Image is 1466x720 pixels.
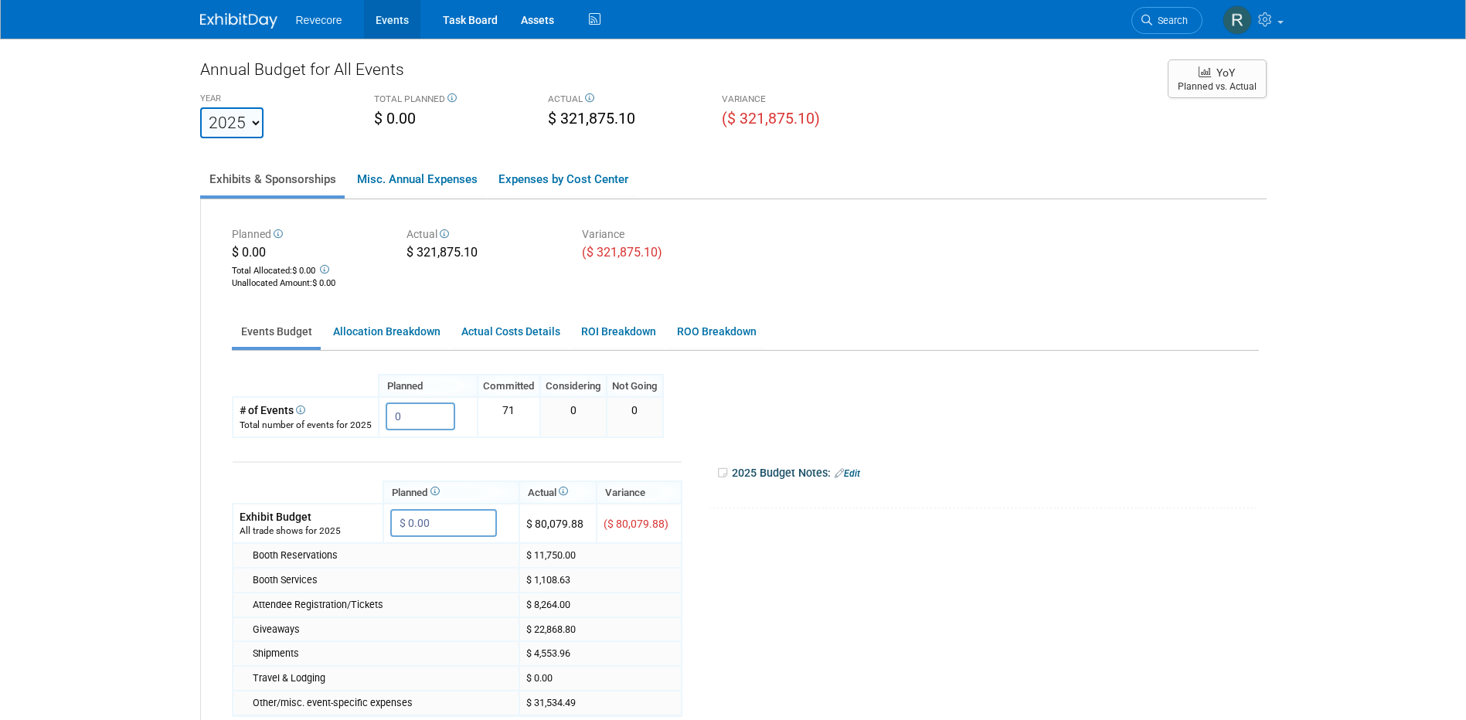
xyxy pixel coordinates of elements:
th: Considering [540,375,607,397]
div: Annual Budget for All Events [200,58,1152,89]
a: Exhibits & Sponsorships [200,163,345,195]
div: ACTUAL [548,93,699,108]
th: Planned [379,375,478,397]
td: 0 [607,397,663,436]
span: ($ 321,875.10) [722,110,820,127]
div: : [232,277,384,290]
td: $ 0.00 [519,666,682,691]
span: $ 0.00 [232,245,266,260]
div: Total Allocated: [232,262,384,277]
a: ROO Breakdown [668,317,765,347]
div: Attendee Registration/Tickets [253,598,512,612]
a: Edit [835,468,860,479]
td: $ 11,750.00 [519,543,682,568]
div: Total number of events for 2025 [240,419,372,432]
span: $ 0.00 [374,110,416,127]
a: Search [1131,7,1202,34]
div: Planned [232,226,384,244]
span: ($ 321,875.10) [582,245,662,260]
td: $ 22,868.80 [519,617,682,642]
td: $ 4,553.96 [519,641,682,666]
td: 71 [478,397,540,436]
a: Expenses by Cost Center [489,163,637,195]
span: $ 0.00 [292,266,315,276]
img: ExhibitDay [200,13,277,29]
a: Misc. Annual Expenses [348,163,486,195]
th: Variance [597,481,682,504]
span: ($ 80,079.88) [604,518,668,530]
td: $ 1,108.63 [519,568,682,593]
div: Variance [582,226,734,244]
button: YoY Planned vs. Actual [1168,59,1267,98]
td: $ 8,264.00 [519,593,682,617]
img: Rachael Sires [1223,5,1252,35]
div: TOTAL PLANNED [374,93,525,108]
a: Allocation Breakdown [324,317,449,347]
div: Travel & Lodging [253,671,512,685]
th: Planned [383,481,519,504]
div: YEAR [200,93,351,107]
span: Search [1152,15,1188,26]
div: Actual [406,226,559,244]
a: Events Budget [232,317,321,347]
th: Actual [519,481,597,504]
span: Revecore [296,14,342,26]
div: All trade shows for 2025 [240,525,376,538]
span: $ 0.00 [312,278,335,288]
a: ROI Breakdown [572,317,665,347]
td: $ 80,079.88 [519,504,597,543]
div: $ 321,875.10 [406,244,559,264]
div: Exhibit Budget [240,509,376,525]
div: Other/misc. event-specific expenses [253,696,512,710]
span: Unallocated Amount [232,278,310,288]
td: $ 31,534.49 [519,691,682,715]
th: Not Going [607,375,663,397]
a: Actual Costs Details [452,317,569,347]
div: Giveaways [253,623,512,637]
div: 2025 Budget Notes: [716,461,1257,485]
div: Shipments [253,647,512,661]
span: YoY [1216,66,1235,79]
div: VARIANCE [722,93,872,108]
div: # of Events [240,402,372,418]
div: Booth Services [253,573,512,587]
th: Committed [478,375,540,397]
td: 0 [540,397,607,436]
div: Booth Reservations [253,548,512,562]
span: $ 321,875.10 [548,110,635,127]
